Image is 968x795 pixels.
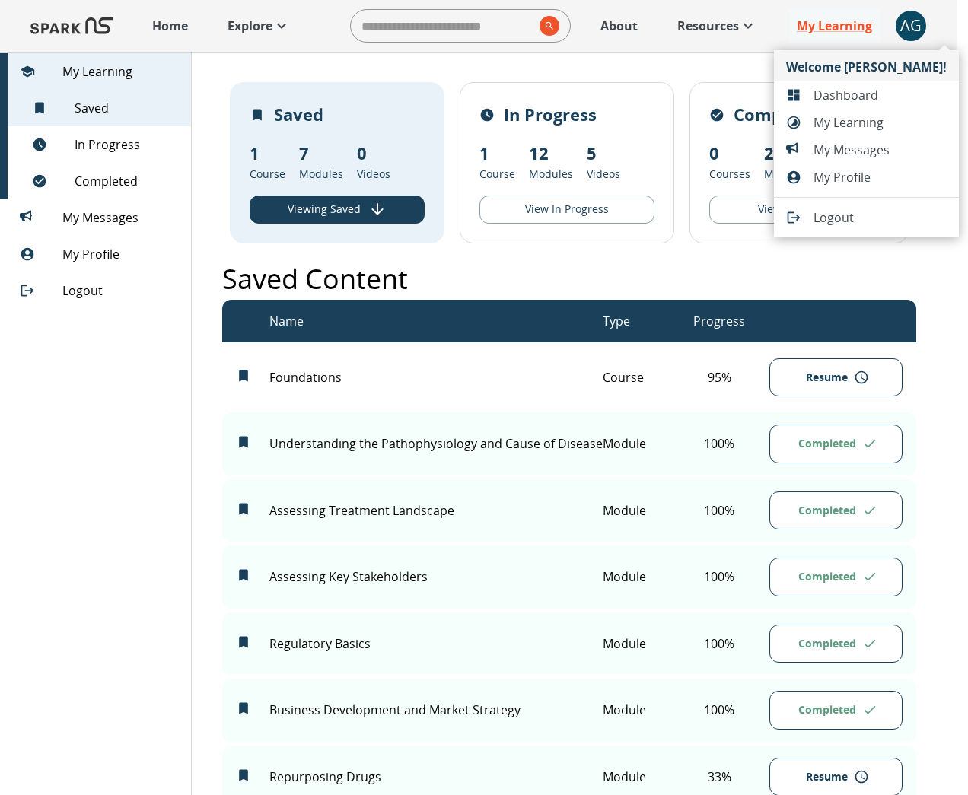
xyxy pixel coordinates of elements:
[814,208,947,227] span: Logout
[774,50,959,81] li: Welcome [PERSON_NAME]!
[814,168,947,186] span: My Profile
[814,86,947,104] span: Dashboard
[814,113,947,132] span: My Learning
[814,141,947,159] span: My Messages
